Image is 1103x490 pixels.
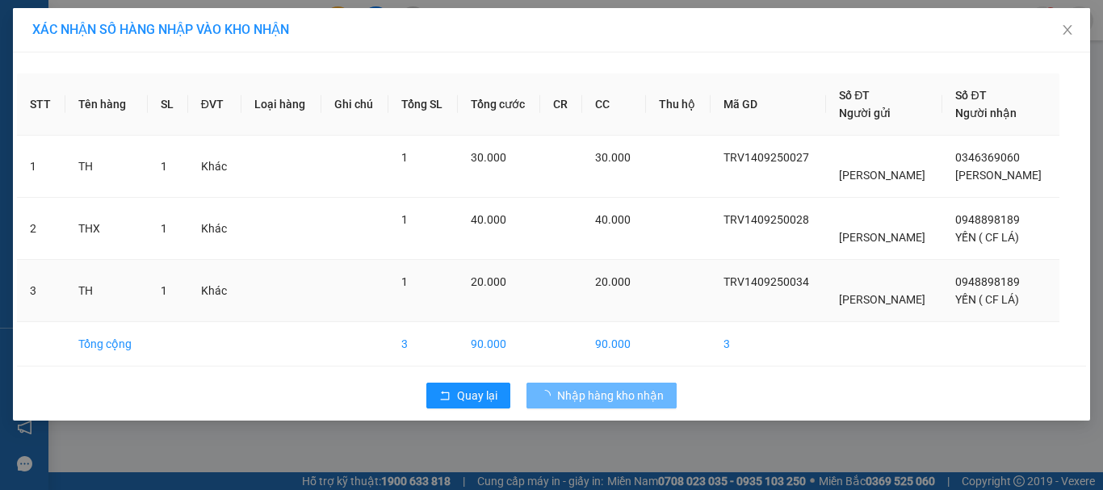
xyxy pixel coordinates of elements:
td: Khác [188,136,241,198]
th: Mã GD [711,73,826,136]
span: 1 [161,222,167,235]
span: Số ĐT [955,89,986,102]
th: Tổng cước [458,73,541,136]
th: Ghi chú [321,73,388,136]
span: TRV1409250034 [723,275,809,288]
td: 2 [17,198,65,260]
td: 1 [17,136,65,198]
span: 1 [401,275,408,288]
span: CR : [12,86,37,103]
span: YẾN ( CF LÁ) [955,293,1019,306]
span: 1 [161,284,167,297]
span: 30.000 [471,151,506,164]
span: 0948898189 [955,275,1020,288]
span: Gửi: [14,15,39,32]
div: 0797979219 [105,52,235,75]
td: TH [65,136,148,198]
span: TRV1409250028 [723,213,809,226]
td: Khác [188,260,241,322]
div: 20.000 [12,85,96,104]
td: TH [65,260,148,322]
span: close [1061,23,1074,36]
span: rollback [439,390,451,403]
div: Tên hàng: BÀN PHÍM ( : 1 ) [14,114,235,154]
span: 1 [401,213,408,226]
td: 3 [17,260,65,322]
span: Người gửi [839,107,891,119]
th: CR [540,73,582,136]
span: [PERSON_NAME] [955,169,1042,182]
span: 30.000 [595,151,631,164]
span: Số ĐT [839,89,870,102]
th: ĐVT [188,73,241,136]
td: THX [65,198,148,260]
span: 0948898189 [955,213,1020,226]
span: 40.000 [471,213,506,226]
div: Duyên Hải [14,14,94,52]
span: 1 [161,160,167,173]
th: STT [17,73,65,136]
td: Tổng cộng [65,322,148,366]
button: Close [1045,8,1090,53]
button: Nhập hàng kho nhận [526,383,677,408]
span: 40.000 [595,213,631,226]
th: CC [582,73,646,136]
td: 3 [711,322,826,366]
th: Thu hộ [646,73,711,136]
span: YẾN ( CF LÁ) [955,231,1019,244]
span: [PERSON_NAME] [839,169,925,182]
span: 1 [401,151,408,164]
div: VŨ [105,33,235,52]
button: rollbackQuay lại [426,383,510,408]
th: SL [148,73,188,136]
span: 20.000 [471,275,506,288]
td: 3 [388,322,458,366]
span: 20.000 [595,275,631,288]
span: TRV1409250027 [723,151,809,164]
span: [PERSON_NAME] [839,231,925,244]
th: Tên hàng [65,73,148,136]
span: Nhận: [105,15,144,32]
td: 90.000 [582,322,646,366]
span: 0346369060 [955,151,1020,164]
span: loading [539,390,557,401]
span: [PERSON_NAME] [839,293,925,306]
th: Loại hàng [241,73,321,136]
span: Người nhận [955,107,1017,119]
td: Khác [188,198,241,260]
span: XÁC NHẬN SỐ HÀNG NHẬP VÀO KHO NHẬN [32,22,289,37]
div: Trà Vinh [105,14,235,33]
span: Nhập hàng kho nhận [557,387,664,404]
span: Quay lại [457,387,497,404]
th: Tổng SL [388,73,458,136]
td: 90.000 [458,322,541,366]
